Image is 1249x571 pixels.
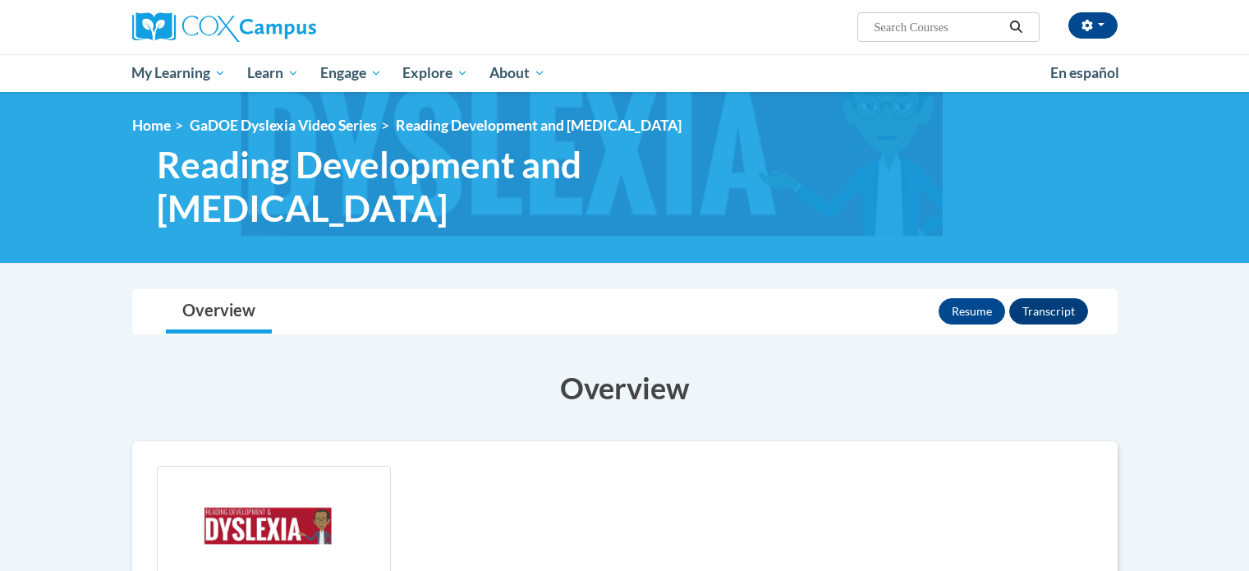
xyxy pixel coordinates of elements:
[190,117,377,134] a: GaDOE Dyslexia Video Series
[1003,17,1028,37] button: Search
[392,54,479,92] a: Explore
[402,63,468,83] span: Explore
[396,117,682,134] span: Reading Development and [MEDICAL_DATA]
[108,54,1142,92] div: Main menu
[236,54,310,92] a: Learn
[310,54,393,92] a: Engage
[479,54,556,92] a: About
[247,63,299,83] span: Learn
[132,12,316,42] img: Cox Campus
[1050,64,1119,81] span: En español
[872,17,1003,37] input: Search Courses
[122,54,237,92] a: My Learning
[489,63,545,83] span: About
[132,117,171,134] a: Home
[1009,298,1088,325] button: Transcript
[939,298,1005,325] button: Resume
[320,63,382,83] span: Engage
[157,143,723,230] span: Reading Development and [MEDICAL_DATA]
[1040,56,1130,90] a: En español
[132,367,1118,408] h3: Overview
[131,63,226,83] span: My Learning
[132,12,444,42] a: Cox Campus
[166,290,272,334] a: Overview
[1068,12,1118,39] button: Account Settings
